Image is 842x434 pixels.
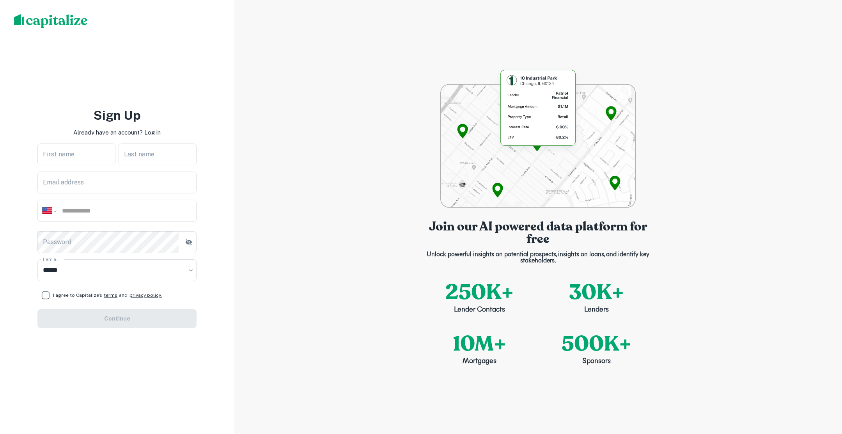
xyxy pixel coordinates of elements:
[421,220,655,245] p: Join our AI powered data platform for free
[445,276,514,308] p: 250K+
[440,67,636,208] img: login-bg
[562,328,631,360] p: 500K+
[421,252,655,264] p: Unlock powerful insights on potential prospects, insights on loans, and identify key stakeholders.
[94,106,141,125] h3: Sign Up
[43,256,59,262] label: I am a...
[53,292,162,299] span: I agree to Capitalize's and
[463,356,496,367] p: Mortgages
[582,356,611,367] p: Sponsors
[14,14,88,28] img: capitalize-logo.png
[73,128,143,137] p: Already have an account?
[129,292,162,298] a: privacy policy.
[144,128,161,137] p: Log in
[803,372,842,409] iframe: Chat Widget
[453,328,506,360] p: 10M+
[454,305,505,315] p: Lender Contacts
[569,276,624,308] p: 30K+
[584,305,609,315] p: Lenders
[102,292,119,298] a: terms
